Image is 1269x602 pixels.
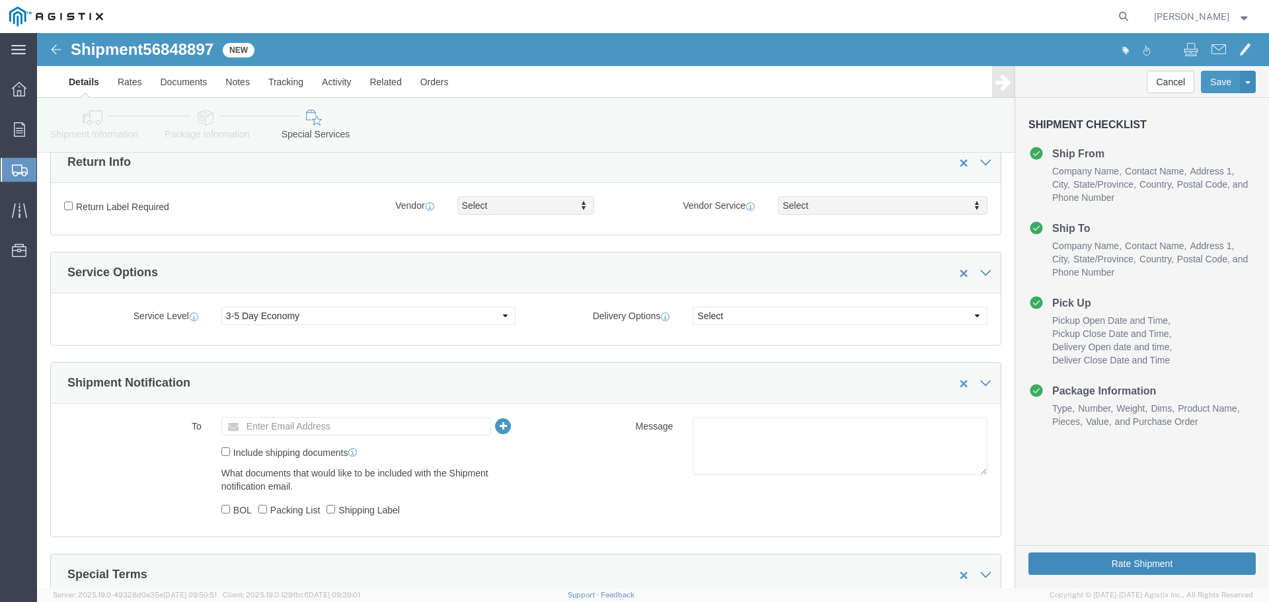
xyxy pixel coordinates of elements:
span: [DATE] 09:39:01 [307,591,360,599]
button: [PERSON_NAME] [1153,9,1251,24]
iframe: FS Legacy Container [37,33,1269,588]
img: logo [9,7,103,26]
span: Client: 2025.19.0-129fbcf [223,591,360,599]
span: Copyright © [DATE]-[DATE] Agistix Inc., All Rights Reserved [1050,589,1253,601]
span: [DATE] 09:50:51 [163,591,217,599]
a: Support [568,591,601,599]
span: Robin Heng [1154,9,1229,24]
a: Feedback [601,591,634,599]
span: Server: 2025.19.0-49328d0a35e [53,591,217,599]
